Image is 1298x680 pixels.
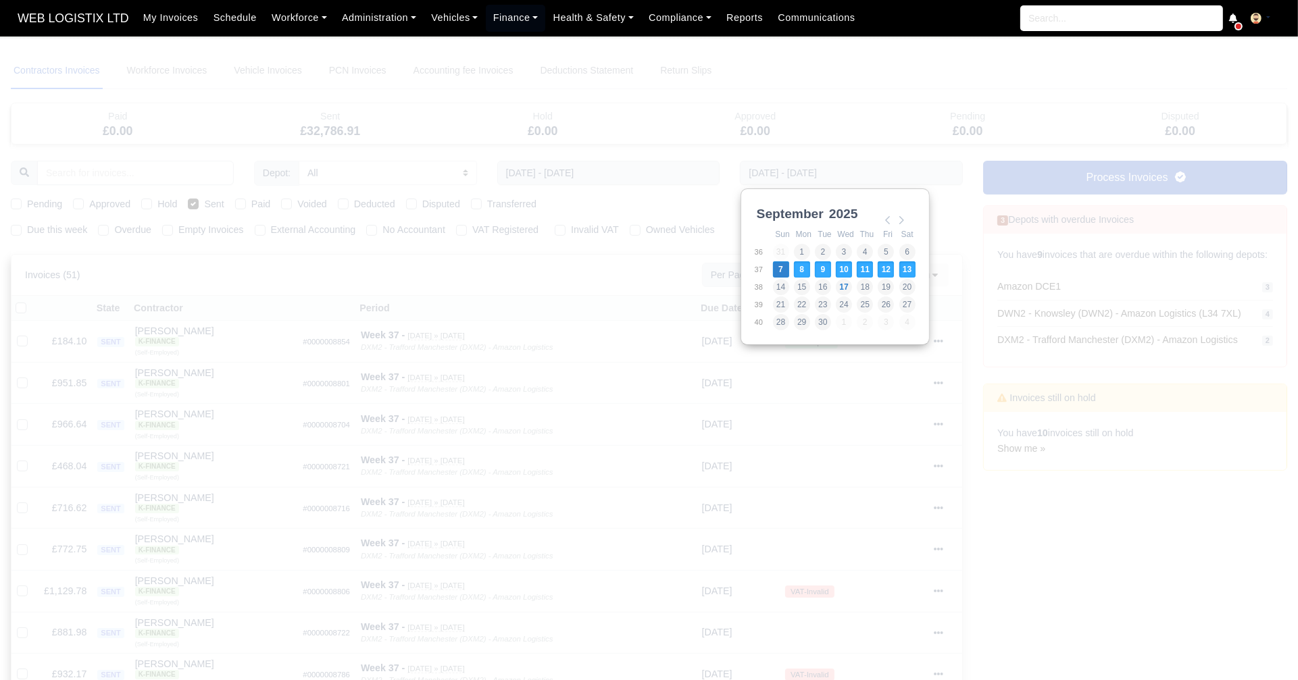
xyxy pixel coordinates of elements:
[794,279,810,295] button: 15
[754,296,772,313] td: 39
[545,5,641,31] a: Health & Safety
[815,261,831,278] button: 9
[836,296,852,313] button: 24
[754,313,772,331] td: 40
[754,278,772,296] td: 38
[899,296,916,313] button: 27
[754,243,772,261] td: 36
[818,230,831,239] abbr: Tuesday
[901,230,914,239] abbr: Saturday
[770,5,863,31] a: Communications
[264,5,334,31] a: Workforce
[826,204,861,224] div: 2025
[878,261,894,278] button: 12
[836,261,852,278] button: 10
[878,279,894,295] button: 19
[773,314,789,330] button: 28
[837,230,853,239] abbr: Wednesday
[860,230,874,239] abbr: Thursday
[899,279,916,295] button: 20
[641,5,719,31] a: Compliance
[815,279,831,295] button: 16
[794,296,810,313] button: 22
[794,314,810,330] button: 29
[773,261,789,278] button: 7
[880,212,896,228] button: Previous Month
[719,5,770,31] a: Reports
[136,5,206,31] a: My Invoices
[1230,615,1298,680] iframe: Chat Widget
[857,261,873,278] button: 11
[206,5,264,31] a: Schedule
[1020,5,1223,31] input: Search...
[815,314,831,330] button: 30
[836,244,852,260] button: 3
[883,230,893,239] abbr: Friday
[773,296,789,313] button: 21
[857,296,873,313] button: 25
[796,230,812,239] abbr: Monday
[857,279,873,295] button: 18
[486,5,546,31] a: Finance
[893,212,909,228] button: Next Month
[11,5,136,32] a: WEB LOGISTIX LTD
[334,5,424,31] a: Administration
[815,244,831,260] button: 2
[899,261,916,278] button: 13
[899,244,916,260] button: 6
[857,244,873,260] button: 4
[878,244,894,260] button: 5
[754,261,772,278] td: 37
[815,296,831,313] button: 23
[836,279,852,295] button: 17
[794,244,810,260] button: 1
[775,230,789,239] abbr: Sunday
[754,204,826,224] div: September
[878,296,894,313] button: 26
[794,261,810,278] button: 8
[773,279,789,295] button: 14
[424,5,486,31] a: Vehicles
